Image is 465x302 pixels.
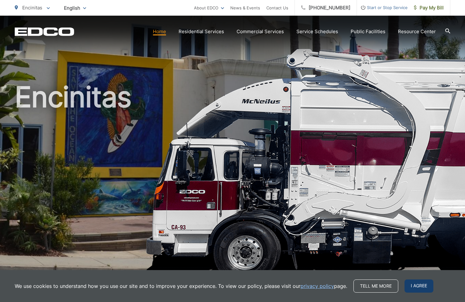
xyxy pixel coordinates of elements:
span: English [59,3,91,13]
a: Public Facilities [351,28,385,35]
span: Pay My Bill [414,4,444,12]
span: I agree [405,279,433,293]
a: About EDCO [194,4,224,12]
a: privacy policy [300,282,334,290]
a: Commercial Services [237,28,284,35]
a: Contact Us [266,4,288,12]
a: Residential Services [179,28,224,35]
a: Resource Center [398,28,436,35]
a: Service Schedules [296,28,338,35]
h1: Encinitas [15,81,450,279]
a: Home [153,28,166,35]
a: EDCD logo. Return to the homepage. [15,27,74,36]
p: We use cookies to understand how you use our site and to improve your experience. To view our pol... [15,282,347,290]
span: Encinitas [22,5,42,11]
a: Tell me more [353,279,398,293]
a: News & Events [230,4,260,12]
